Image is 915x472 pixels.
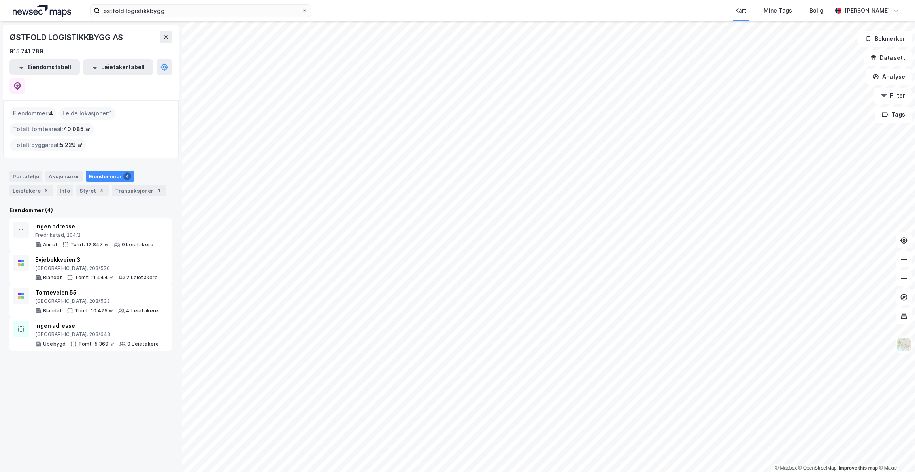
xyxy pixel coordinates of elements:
[59,107,115,120] div: Leide lokasjoner :
[809,6,823,15] div: Bolig
[126,274,158,281] div: 2 Leietakere
[75,274,114,281] div: Tomt: 11 444 ㎡
[874,88,912,104] button: Filter
[45,171,83,182] div: Aksjonærer
[42,187,50,194] div: 6
[35,298,158,304] div: [GEOGRAPHIC_DATA], 203/533
[49,109,53,118] span: 4
[83,59,153,75] button: Leietakertabell
[43,274,62,281] div: Blandet
[764,6,792,15] div: Mine Tags
[775,465,797,471] a: Mapbox
[70,242,109,248] div: Tomt: 12 847 ㎡
[43,341,66,347] div: Ubebygd
[10,139,86,151] div: Totalt byggareal :
[866,69,912,85] button: Analyse
[75,308,113,314] div: Tomt: 10 425 ㎡
[122,242,153,248] div: 0 Leietakere
[845,6,890,15] div: [PERSON_NAME]
[35,288,158,297] div: Tomteveien 55
[35,232,153,238] div: Fredrikstad, 204/2
[155,187,163,194] div: 1
[100,5,302,17] input: Søk på adresse, matrikkel, gårdeiere, leietakere eller personer
[127,341,159,347] div: 0 Leietakere
[839,465,878,471] a: Improve this map
[10,123,94,136] div: Totalt tomteareal :
[43,242,58,248] div: Annet
[875,107,912,123] button: Tags
[123,172,131,180] div: 4
[9,59,80,75] button: Eiendomstabell
[126,308,158,314] div: 4 Leietakere
[35,222,153,231] div: Ingen adresse
[43,308,62,314] div: Blandet
[798,465,837,471] a: OpenStreetMap
[9,31,125,43] div: ØSTFOLD LOGISTIKKBYGG AS
[875,434,915,472] iframe: Chat Widget
[35,265,158,272] div: [GEOGRAPHIC_DATA], 203/570
[35,255,158,264] div: Evjebekkveien 3
[57,185,73,196] div: Info
[109,109,112,118] span: 1
[896,337,911,352] img: Z
[76,185,109,196] div: Styret
[35,331,159,338] div: [GEOGRAPHIC_DATA], 203/643
[78,341,115,347] div: Tomt: 5 369 ㎡
[9,206,172,215] div: Eiendommer (4)
[9,47,43,56] div: 915 741 789
[63,125,91,134] span: 40 085 ㎡
[9,171,42,182] div: Portefølje
[98,187,106,194] div: 4
[10,107,56,120] div: Eiendommer :
[112,185,166,196] div: Transaksjoner
[35,321,159,330] div: Ingen adresse
[864,50,912,66] button: Datasett
[9,185,53,196] div: Leietakere
[13,5,71,17] img: logo.a4113a55bc3d86da70a041830d287a7e.svg
[858,31,912,47] button: Bokmerker
[735,6,746,15] div: Kart
[86,171,134,182] div: Eiendommer
[60,140,83,150] span: 5 229 ㎡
